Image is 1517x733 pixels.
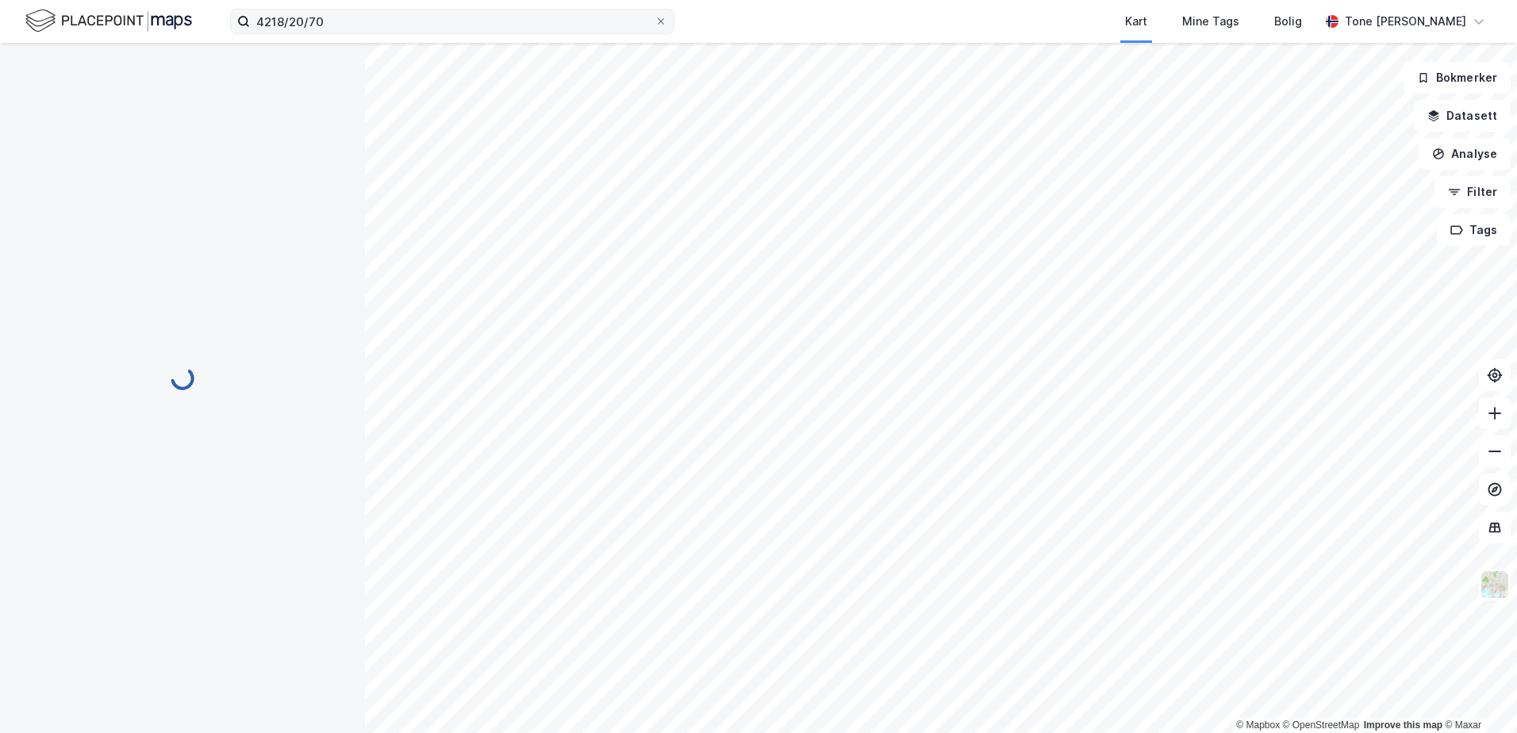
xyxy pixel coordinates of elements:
[1404,62,1511,94] button: Bokmerker
[250,10,655,33] input: Søk på adresse, matrikkel, gårdeiere, leietakere eller personer
[1419,138,1511,170] button: Analyse
[1414,100,1511,132] button: Datasett
[1438,657,1517,733] iframe: Chat Widget
[1236,720,1280,731] a: Mapbox
[1480,570,1510,600] img: Z
[25,7,192,35] img: logo.f888ab2527a4732fd821a326f86c7f29.svg
[1434,176,1511,208] button: Filter
[1125,12,1147,31] div: Kart
[1364,720,1442,731] a: Improve this map
[170,366,195,391] img: spinner.a6d8c91a73a9ac5275cf975e30b51cfb.svg
[1345,12,1466,31] div: Tone [PERSON_NAME]
[1283,720,1360,731] a: OpenStreetMap
[1274,12,1302,31] div: Bolig
[1437,214,1511,246] button: Tags
[1182,12,1239,31] div: Mine Tags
